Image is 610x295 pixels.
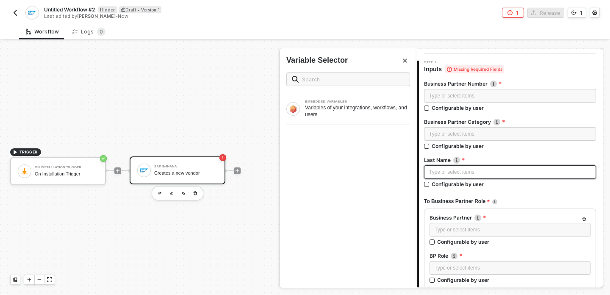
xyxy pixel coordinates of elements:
[72,28,105,36] div: Logs
[432,104,484,111] div: Configurable by user
[97,28,105,36] sup: 0
[430,214,591,221] label: Business Partner
[302,75,405,84] input: Search
[305,100,410,103] div: EMBEDDED VARIABLES
[474,214,481,221] img: icon-info
[27,277,32,282] span: icon-play
[424,65,504,73] span: Inputs
[286,55,348,66] div: Variable Selector
[292,76,299,83] img: search
[568,8,586,18] button: 1
[453,157,460,164] img: icon-info
[424,196,490,207] span: To Business Partner Role
[502,8,524,18] button: 1
[432,142,484,150] div: Configurable by user
[121,7,125,12] span: icon-edit
[592,10,597,15] span: icon-settings
[432,181,484,188] div: Configurable by user
[119,6,161,13] div: Draft • Version 1
[47,277,52,282] span: icon-expand
[44,13,304,19] div: Last edited by - Now
[437,276,489,284] div: Configurable by user
[98,6,117,13] span: Hidden
[28,9,36,17] img: integration-icon
[37,277,42,282] span: icon-minus
[571,10,577,15] span: icon-versioning
[10,8,20,18] button: back
[305,104,410,118] div: Variables of your integrations, workflows, and users
[424,156,596,164] label: Last Name
[445,65,504,73] span: Missing Required Fields
[527,8,564,18] button: Release
[492,199,497,204] img: icon-info
[494,119,500,125] img: icon-info
[424,118,596,125] label: Business Partner Category
[26,28,59,35] div: Workflow
[507,10,513,15] span: icon-error-page
[44,6,95,13] span: Untitled Workflow #2
[424,80,596,87] label: Business Partner Number
[77,13,116,19] span: [PERSON_NAME]
[580,9,582,17] div: 1
[12,9,19,16] img: back
[400,56,410,66] button: Close
[516,9,518,17] div: 1
[437,238,489,245] div: Configurable by user
[451,253,457,259] img: icon-info
[430,252,591,259] label: BP Role
[424,61,504,64] span: Step 2
[290,105,297,113] img: Block
[490,81,497,87] img: icon-info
